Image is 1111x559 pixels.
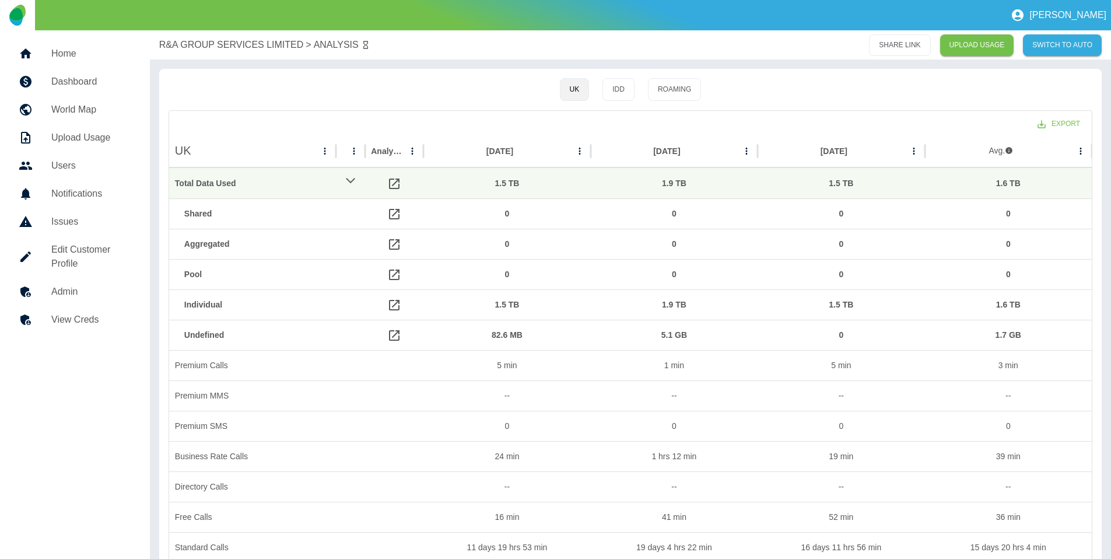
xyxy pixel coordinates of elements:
[925,502,1092,532] div: 36 min
[184,290,330,320] div: Individual
[763,290,919,320] div: 1.5 TB
[648,78,701,101] button: Roaming
[9,278,141,306] a: Admin
[9,96,141,124] a: World Map
[758,350,924,380] div: 5 min
[597,290,752,320] div: 1.9 TB
[758,380,924,411] div: --
[371,146,403,156] div: Analysis
[597,229,752,259] div: 0
[423,502,590,532] div: 16 min
[9,40,141,68] a: Home
[653,146,680,156] div: [DATE]
[763,320,919,350] div: 0
[591,350,758,380] div: 1 min
[429,229,584,259] div: 0
[184,199,330,229] div: Shared
[758,411,924,441] div: 0
[925,350,1092,380] div: 3 min
[51,47,131,61] h5: Home
[51,215,131,229] h5: Issues
[591,471,758,502] div: --
[931,290,1086,320] div: 1.6 TB
[9,124,141,152] a: Upload Usage
[51,131,131,145] h5: Upload Usage
[175,142,191,159] h4: UK
[51,159,131,173] h5: Users
[597,320,752,350] div: 5.1 GB
[758,441,924,471] div: 19 min
[597,199,752,229] div: 0
[738,143,755,159] button: Jul 2025 column menu
[429,260,584,289] div: 0
[486,146,513,156] div: [DATE]
[925,471,1092,502] div: --
[169,411,336,441] div: Premium SMS
[9,5,25,26] img: Logo
[931,260,1086,289] div: 0
[314,38,359,52] a: ANALYSIS
[597,169,752,198] div: 1.9 TB
[602,78,635,101] button: IDD
[423,380,590,411] div: --
[429,290,584,320] div: 1.5 TB
[1006,4,1111,27] button: [PERSON_NAME]
[159,38,303,52] p: R&A GROUP SERVICES LIMITED
[51,243,131,271] h5: Edit Customer Profile
[317,143,333,159] button: UK column menu
[597,260,752,289] div: 0
[931,169,1086,198] div: 1.6 TB
[925,441,1092,471] div: 39 min
[51,313,131,327] h5: View Creds
[1023,34,1102,56] button: SWITCH TO AUTO
[175,169,330,198] div: Total Data Used
[591,411,758,441] div: 0
[9,208,141,236] a: Issues
[51,187,131,201] h5: Notifications
[9,306,141,334] a: View Creds
[404,143,420,159] button: Analysis column menu
[591,380,758,411] div: --
[763,260,919,289] div: 0
[51,103,131,117] h5: World Map
[169,350,336,380] div: Premium Calls
[51,285,131,299] h5: Admin
[591,502,758,532] div: 41 min
[169,380,336,411] div: Premium MMS
[560,78,590,101] button: UK
[429,320,584,350] div: 82.6 MB
[758,471,924,502] div: --
[9,68,141,96] a: Dashboard
[9,180,141,208] a: Notifications
[572,143,588,159] button: Aug 2025 column menu
[931,199,1086,229] div: 0
[346,143,362,159] button: column menu
[940,34,1014,56] a: UPLOAD USAGE
[423,471,590,502] div: --
[169,471,336,502] div: Directory Calls
[931,320,1086,350] div: 1.7 GB
[184,229,330,259] div: Aggregated
[763,199,919,229] div: 0
[931,229,1086,259] div: 0
[51,75,131,89] h5: Dashboard
[763,169,919,198] div: 1.5 TB
[763,229,919,259] div: 0
[184,320,330,350] div: Undefined
[184,260,330,289] div: Pool
[591,441,758,471] div: 1 hrs 12 min
[423,350,590,380] div: 5 min
[925,411,1092,441] div: 0
[906,143,922,159] button: Jun 2025 column menu
[306,38,311,52] p: >
[758,502,924,532] div: 52 min
[423,441,590,471] div: 24 min
[169,502,336,532] div: Free Calls
[423,411,590,441] div: 0
[925,380,1092,411] div: --
[429,169,584,198] div: 1.5 TB
[1028,113,1089,135] button: Export
[1073,143,1089,159] button: avg column menu
[9,236,141,278] a: Edit Customer Profile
